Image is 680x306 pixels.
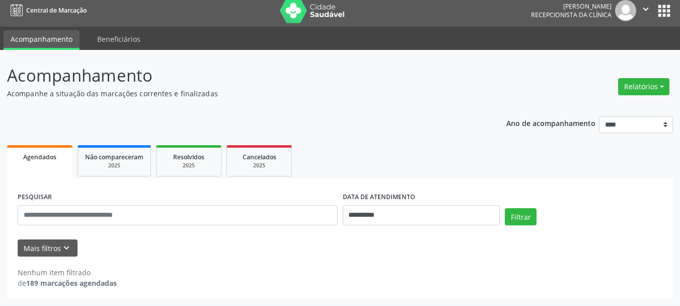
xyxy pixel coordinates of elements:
button: Filtrar [505,208,537,225]
p: Acompanhe a situação das marcações correntes e finalizadas [7,88,473,99]
a: Acompanhamento [4,30,80,50]
i:  [640,4,651,15]
div: [PERSON_NAME] [531,2,612,11]
div: 2025 [85,162,143,169]
button: Relatórios [618,78,669,95]
button: Mais filtroskeyboard_arrow_down [18,239,78,257]
p: Ano de acompanhamento [506,116,595,129]
span: Cancelados [243,153,276,161]
span: Central de Marcação [26,6,87,15]
span: Não compareceram [85,153,143,161]
a: Central de Marcação [7,2,87,19]
i: keyboard_arrow_down [61,242,72,254]
span: Agendados [23,153,56,161]
strong: 189 marcações agendadas [26,278,117,288]
div: 2025 [164,162,214,169]
a: Beneficiários [90,30,147,48]
div: Nenhum item filtrado [18,267,117,278]
button: apps [655,2,673,20]
div: de [18,278,117,288]
label: PESQUISAR [18,190,52,205]
div: 2025 [234,162,284,169]
label: DATA DE ATENDIMENTO [343,190,415,205]
span: Recepcionista da clínica [531,11,612,19]
span: Resolvidos [173,153,204,161]
p: Acompanhamento [7,63,473,88]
